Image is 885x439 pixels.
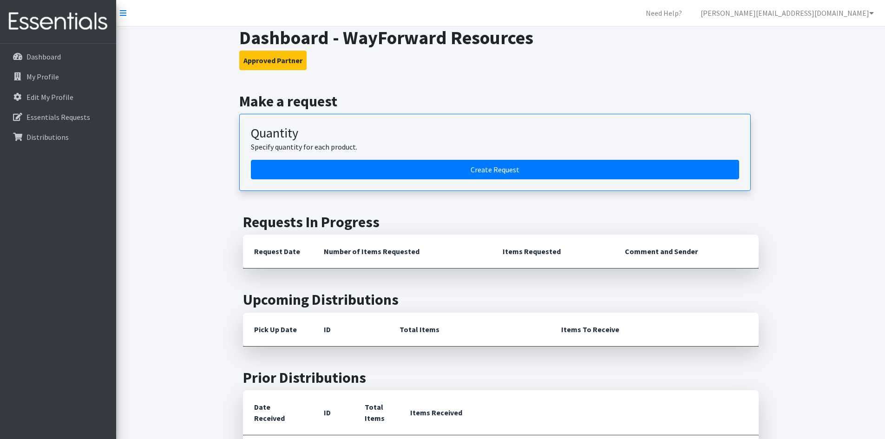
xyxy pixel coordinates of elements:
a: Need Help? [638,4,689,22]
a: Dashboard [4,47,112,66]
p: Specify quantity for each product. [251,141,739,152]
p: Edit My Profile [26,92,73,102]
a: My Profile [4,67,112,86]
th: Items Received [399,390,759,435]
a: Distributions [4,128,112,146]
a: [PERSON_NAME][EMAIL_ADDRESS][DOMAIN_NAME] [693,4,881,22]
p: My Profile [26,72,59,81]
h2: Make a request [239,92,762,110]
th: Date Received [243,390,313,435]
th: Total Items [388,313,550,347]
a: Edit My Profile [4,88,112,106]
a: Essentials Requests [4,108,112,126]
th: ID [313,390,354,435]
h3: Quantity [251,125,739,141]
th: ID [313,313,388,347]
th: Number of Items Requested [313,235,492,269]
p: Distributions [26,132,69,142]
a: Create a request by quantity [251,160,739,179]
p: Dashboard [26,52,61,61]
h2: Upcoming Distributions [243,291,759,308]
th: Comment and Sender [614,235,758,269]
h1: Dashboard - WayForward Resources [239,26,762,49]
th: Total Items [354,390,399,435]
button: Approved Partner [239,51,307,70]
h2: Requests In Progress [243,213,759,231]
th: Request Date [243,235,313,269]
th: Pick Up Date [243,313,313,347]
th: Items Requested [492,235,614,269]
img: HumanEssentials [4,6,112,37]
h2: Prior Distributions [243,369,759,387]
p: Essentials Requests [26,112,90,122]
th: Items To Receive [550,313,759,347]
